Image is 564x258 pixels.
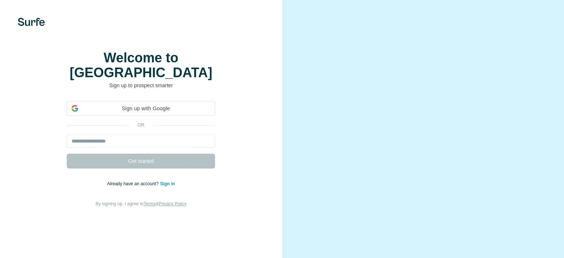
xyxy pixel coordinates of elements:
p: or [129,122,153,128]
div: Sign up with Google [67,101,215,116]
span: Already have an account? [107,181,160,186]
a: Terms [144,201,156,206]
span: By signing up, I agree to & [96,201,187,206]
img: Surfe's logo [18,18,45,26]
h1: Welcome to [GEOGRAPHIC_DATA] [67,50,215,80]
a: Sign in [160,181,175,186]
p: Sign up to prospect smarter [67,82,215,89]
span: Sign up with Google [81,105,210,112]
a: Privacy Policy [159,201,187,206]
